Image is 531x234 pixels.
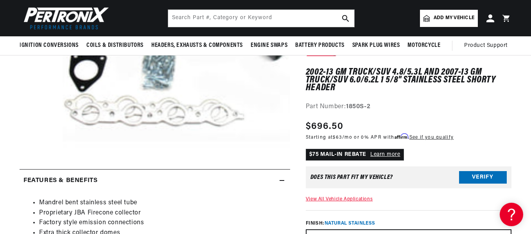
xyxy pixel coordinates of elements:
[310,174,393,180] div: Does This part fit My vehicle?
[420,10,478,27] a: Add my vehicle
[20,36,83,55] summary: Ignition Conversions
[247,36,291,55] summary: Engine Swaps
[306,197,373,202] a: View All Vehicle Applications
[409,135,454,140] a: See if you qualify - Learn more about Affirm Financing (opens in modal)
[86,41,144,50] span: Coils & Distributors
[306,102,511,112] div: Part Number:
[39,218,286,228] li: Factory style emission connections
[464,36,511,55] summary: Product Support
[306,120,343,134] span: $696.50
[23,176,97,186] h2: Features & Benefits
[404,36,444,55] summary: Motorcycle
[333,135,342,140] span: $63
[306,220,511,227] label: Finish:
[147,36,247,55] summary: Headers, Exhausts & Components
[20,5,109,32] img: Pertronix
[346,104,370,110] strong: 1850S-2
[337,10,354,27] button: search button
[251,41,287,50] span: Engine Swaps
[20,41,79,50] span: Ignition Conversions
[352,41,400,50] span: Spark Plug Wires
[151,41,243,50] span: Headers, Exhausts & Components
[306,149,404,161] p: $75 MAIL-IN REBATE
[459,171,507,184] button: Verify
[370,152,400,157] a: Learn more
[306,134,454,141] p: Starting at /mo or 0% APR with .
[434,14,474,22] span: Add my vehicle
[325,221,375,226] span: Natural Stainless
[348,36,404,55] summary: Spark Plug Wires
[20,170,290,192] summary: Features & Benefits
[395,133,408,139] span: Affirm
[407,41,440,50] span: Motorcycle
[295,41,344,50] span: Battery Products
[291,36,348,55] summary: Battery Products
[39,208,286,218] li: Proprietary JBA Firecone collector
[39,198,286,208] li: Mandrel bent stainless steel tube
[464,41,508,50] span: Product Support
[306,68,511,92] h1: 2002-13 GM Truck/SUV 4.8/5.3L and 2007-13 GM Truck/SUV 6.0/6.2L 1 5/8" Stainless Steel Shorty Header
[168,10,354,27] input: Search Part #, Category or Keyword
[83,36,147,55] summary: Coils & Distributors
